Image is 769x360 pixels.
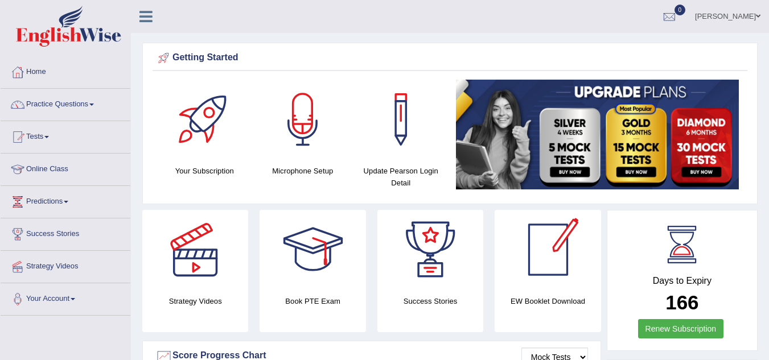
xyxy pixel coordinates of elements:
[495,295,601,307] h4: EW Booklet Download
[1,186,130,214] a: Predictions
[142,295,248,307] h4: Strategy Videos
[675,5,686,15] span: 0
[620,276,745,286] h4: Days to Expiry
[377,295,483,307] h4: Success Stories
[161,165,248,177] h4: Your Subscription
[1,56,130,85] a: Home
[1,283,130,312] a: Your Account
[456,80,739,189] img: small5.jpg
[1,89,130,117] a: Practice Questions
[1,218,130,247] a: Success Stories
[357,165,445,189] h4: Update Pearson Login Detail
[665,291,698,313] b: 166
[1,251,130,279] a: Strategy Videos
[1,121,130,150] a: Tests
[638,319,724,338] a: Renew Subscription
[260,165,347,177] h4: Microphone Setup
[260,295,365,307] h4: Book PTE Exam
[1,154,130,182] a: Online Class
[155,49,745,67] div: Getting Started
